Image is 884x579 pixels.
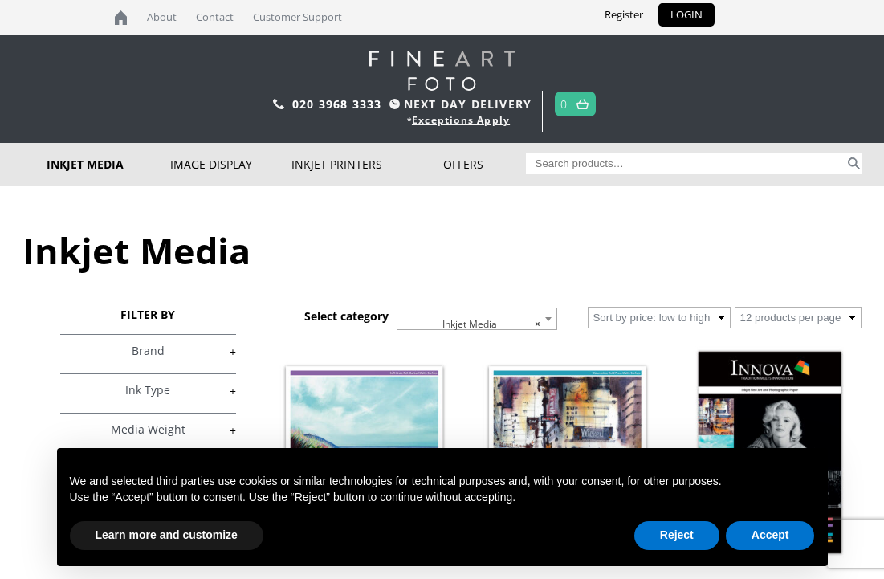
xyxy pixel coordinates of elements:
img: Editions Fabriano Printmaking Rag 310gsm (IFA-107) [274,341,454,567]
h4: Brand [60,334,237,366]
span: Inkjet Media [397,308,557,330]
button: Reject [634,521,719,550]
span: NEXT DAY DELIVERY [385,95,532,113]
a: 020 3968 3333 [292,96,382,112]
a: Exceptions Apply [412,113,510,127]
p: Use the “Accept” button to consent. Use the “Reject” button to continue without accepting. [70,490,815,506]
h4: Media Weight [60,413,237,445]
span: × [535,313,540,336]
button: Accept [726,521,815,550]
h3: Select category [304,308,389,324]
select: Shop order [588,307,731,328]
img: logo-white.svg [369,51,515,91]
img: phone.svg [273,99,284,109]
a: LOGIN [658,3,715,27]
a: + [60,344,237,359]
img: Innova Editions Inkjet Fine Art Paper Sample Pack (6 Sheets) [680,341,861,567]
input: Search products… [526,153,845,174]
a: 0 [560,92,568,116]
span: Inkjet Media [397,308,556,340]
img: Editions Fabriano Artistico Watercolour Rag 310gsm (IFA-108) [477,341,658,567]
a: Register [593,3,655,27]
button: Learn more and customize [70,521,263,550]
h1: Inkjet Media [22,226,862,275]
p: We and selected third parties use cookies or similar technologies for technical purposes and, wit... [70,474,815,490]
button: Search [845,153,862,174]
img: basket.svg [576,99,589,109]
a: + [60,422,237,438]
h3: FILTER BY [60,307,237,322]
a: + [60,383,237,398]
img: time.svg [389,99,400,109]
h4: Ink Type [60,373,237,406]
